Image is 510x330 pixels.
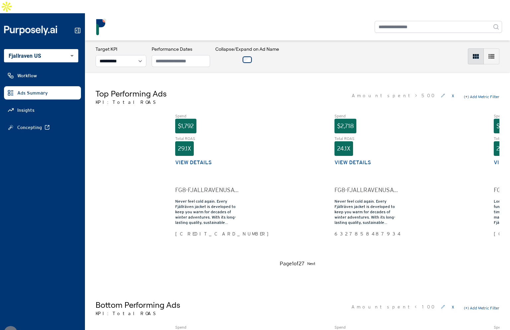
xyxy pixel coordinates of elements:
a: Concepting [4,121,81,134]
h3: Performance Dates [152,46,210,52]
span: Ads Summary [17,90,48,96]
div: Total ROAS [175,136,239,141]
a: Ads Summary [4,86,81,99]
div: Spend [334,325,398,330]
h5: Top Performing Ads [96,88,167,99]
div: 24.1X [334,141,353,156]
button: Next [307,260,315,268]
p: KPI: Total ROAS [96,99,167,105]
button: x [450,301,456,312]
div: [CREDIT_CARD_NUMBER] [175,231,239,237]
p: KPI: Total ROAS [96,310,180,317]
span: Concepting [17,124,42,131]
div: Spend [334,113,398,119]
div: FG8-FJALLRAVENUSA-FACEBOOK-SOCIAL-OUTDOOR-PARKAS-ROCK-COLLECTION_li=102437 [334,185,398,195]
span: Workflow [17,72,37,79]
button: x [450,90,456,101]
span: Amount spent > 500 [352,92,436,99]
div: FG8-FJALLRAVENUSA-FACEBOOK-SOCIAL-OUTDOOR-PARKAS-CLOUDS-COLLECTION_li=102437 [175,185,239,195]
a: Workflow [4,69,81,82]
img: logo [93,19,109,35]
div: 6327858487934 [334,231,398,237]
div: Fjallraven US [4,49,78,62]
div: Spend [175,113,239,119]
div: Never feel cold again. Every Fjällräven jacket is developed to keep you warm for decades of winte... [334,199,398,225]
h5: Bottom Performing Ads [96,299,180,310]
div: $2,718 [334,119,356,133]
div: Total ROAS [334,136,398,141]
div: Never feel cold again. Every Fjällräven jacket is developed to keep you warm for decades of winte... [175,199,239,225]
span: Insights [17,107,35,113]
button: View details [175,159,212,166]
button: (+) Add Metric Filter [464,94,499,99]
div: Spend [175,325,239,330]
h3: Target KPI [96,46,146,52]
h3: Collapse/Expand on Ad Name [215,46,279,52]
div: $1,792 [175,119,196,133]
button: (+) Add Metric Filter [464,305,499,311]
a: Insights [4,103,81,117]
span: Amount spent < 100 [351,303,436,310]
button: View details [334,159,371,166]
div: 29.1X [175,141,194,156]
div: Page 1 of 27 [280,260,305,268]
